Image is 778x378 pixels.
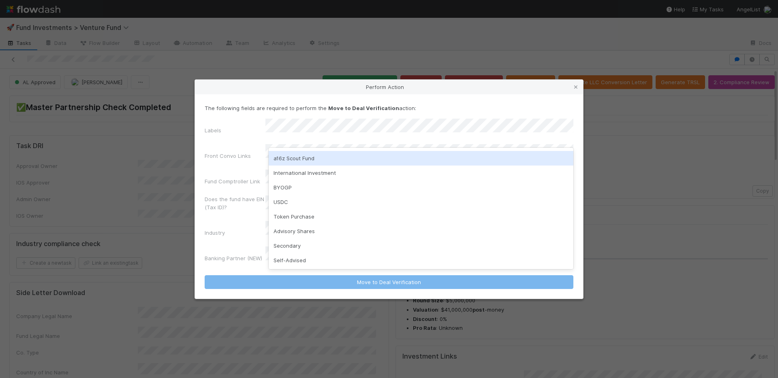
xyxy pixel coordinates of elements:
[205,177,260,185] label: Fund Comptroller Link
[269,151,573,166] div: a16z Scout Fund
[205,254,262,262] label: Banking Partner (NEW)
[205,152,251,160] label: Front Convo Links
[328,105,399,111] strong: Move to Deal Verification
[205,104,573,112] p: The following fields are required to perform the action:
[269,166,573,180] div: International Investment
[205,229,225,237] label: Industry
[205,275,573,289] button: Move to Deal Verification
[205,126,221,134] label: Labels
[269,238,573,253] div: Secondary
[269,180,573,195] div: BYOGP
[269,253,573,268] div: Self-Advised
[269,224,573,238] div: Advisory Shares
[269,209,573,224] div: Token Purchase
[205,195,265,211] label: Does the fund have EIN (Tax ID)?
[195,80,583,94] div: Perform Action
[269,195,573,209] div: USDC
